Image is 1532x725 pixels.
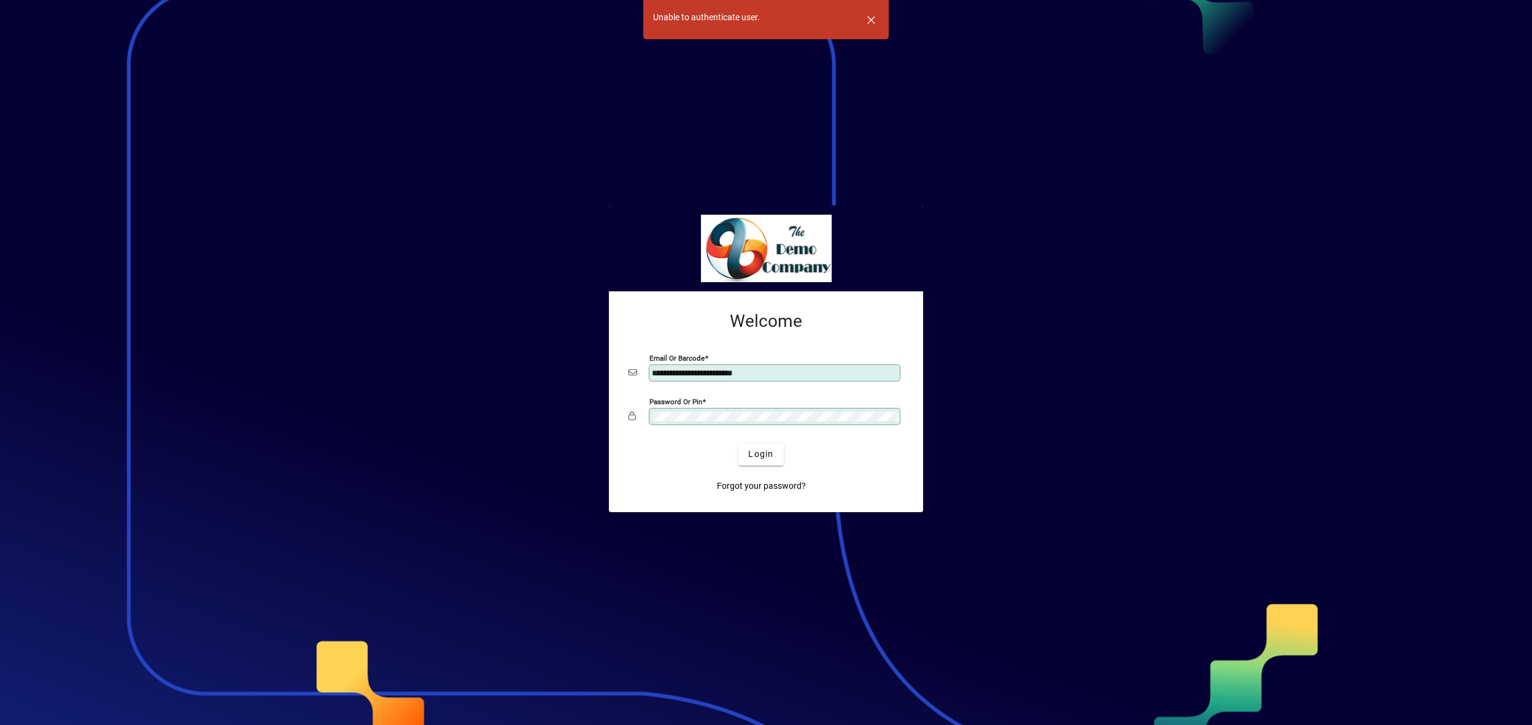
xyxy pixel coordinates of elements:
[712,475,811,497] a: Forgot your password?
[649,353,705,362] mat-label: Email or Barcode
[748,448,773,461] span: Login
[653,11,760,24] div: Unable to authenticate user.
[738,443,783,466] button: Login
[717,480,806,493] span: Forgot your password?
[856,5,886,34] button: Dismiss
[649,397,702,405] mat-label: Password or Pin
[629,311,903,332] h2: Welcome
